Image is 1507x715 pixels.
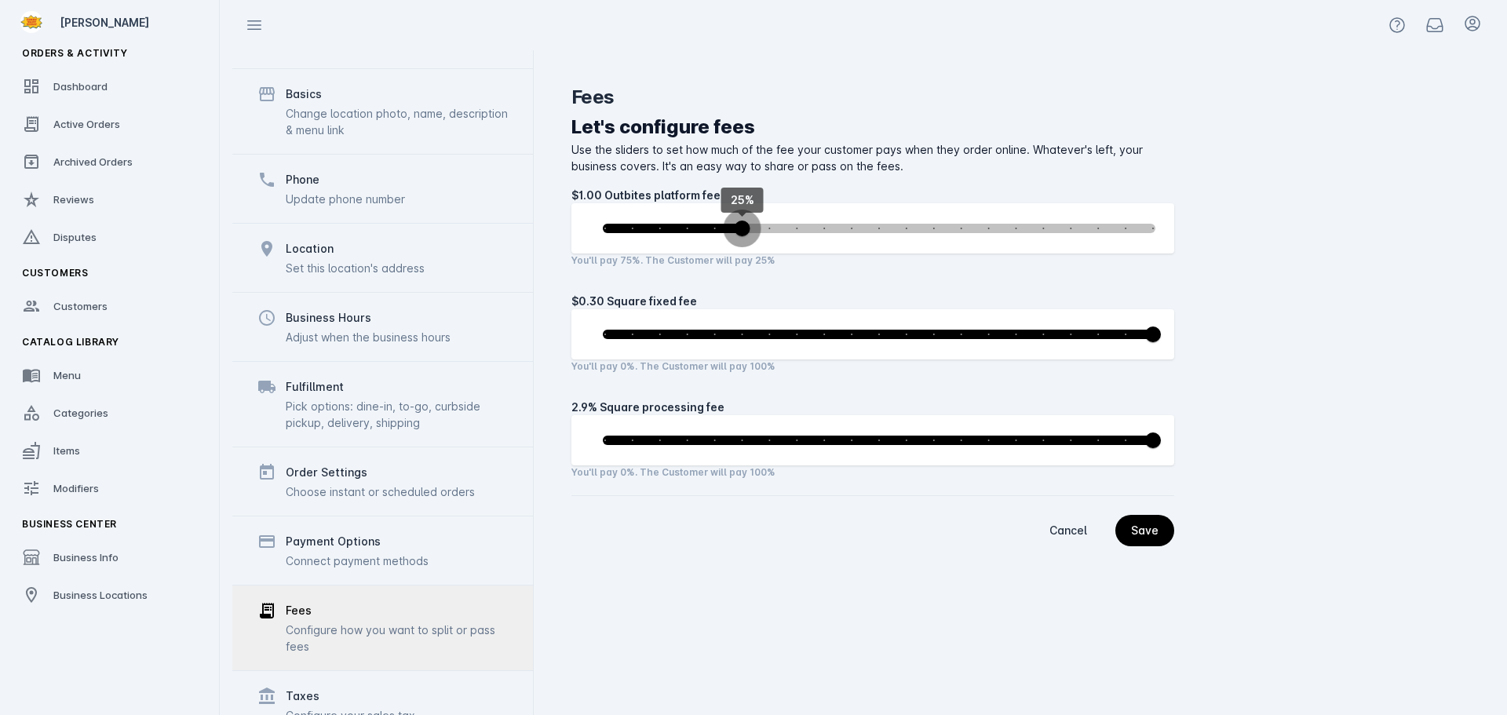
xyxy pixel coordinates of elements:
span: 25% [731,192,754,208]
a: Business Locations [9,578,210,612]
span: Menu [53,369,81,381]
div: Payment Options [286,532,381,551]
a: Items [9,433,210,468]
button: Cancel [1034,515,1103,546]
div: Business Hours [286,308,371,327]
a: Active Orders [9,107,210,141]
mat-label: 2.9% Square processing fee [571,399,724,415]
span: Items [53,444,80,457]
div: Set this location's address [286,260,425,276]
div: Change location photo, name, description & menu link [286,105,508,138]
div: You'll pay 75%. The Customer will pay 25% [571,254,1174,268]
a: Reviews [9,182,210,217]
span: Business Locations [53,589,148,601]
a: Customers [9,289,210,323]
a: Dashboard [9,69,210,104]
div: Fees [286,601,312,620]
span: Catalog Library [22,336,119,348]
div: Update phone number [286,191,405,207]
span: Modifiers [53,482,99,494]
div: Use the sliders to set how much of the fee your customer pays when they order online. Whatever's ... [571,141,1174,174]
mat-label: $1.00 Outbites platform fee [571,187,721,203]
div: Fulfillment [286,378,344,396]
a: Business Info [9,540,210,575]
span: Customers [22,267,88,279]
div: Taxes [286,687,319,706]
div: Pick options: dine-in, to-go, curbside pickup, delivery, shipping [286,398,508,431]
a: Menu [9,358,210,392]
span: Customers [53,300,108,312]
span: Archived Orders [53,155,133,168]
span: Business Info [53,551,119,564]
a: Categories [9,396,210,430]
div: Fees [571,88,615,107]
a: Archived Orders [9,144,210,179]
div: Save [1131,525,1159,536]
div: You'll pay 0%. The Customer will pay 100% [571,359,1174,374]
span: Reviews [53,193,94,206]
span: Disputes [53,231,97,243]
button: continue [1115,515,1174,546]
span: Categories [53,407,108,419]
div: You'll pay 0%. The Customer will pay 100% [571,465,1174,480]
div: Configure how you want to split or pass fees [286,622,508,655]
span: Cancel [1049,525,1087,536]
span: Active Orders [53,118,120,130]
span: Dashboard [53,80,108,93]
div: Order Settings [286,463,367,482]
div: Location [286,239,334,258]
div: Phone [286,170,319,189]
mat-label: $0.30 Square fixed fee [571,293,697,309]
div: Let's configure fees [571,113,1174,141]
span: Business Center [22,518,117,530]
div: [PERSON_NAME] [60,14,204,31]
div: Basics [286,85,322,104]
a: Modifiers [9,471,210,505]
div: Choose instant or scheduled orders [286,483,475,500]
div: Adjust when the business hours [286,329,451,345]
div: Connect payment methods [286,553,429,569]
a: Disputes [9,220,210,254]
span: Orders & Activity [22,47,127,59]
